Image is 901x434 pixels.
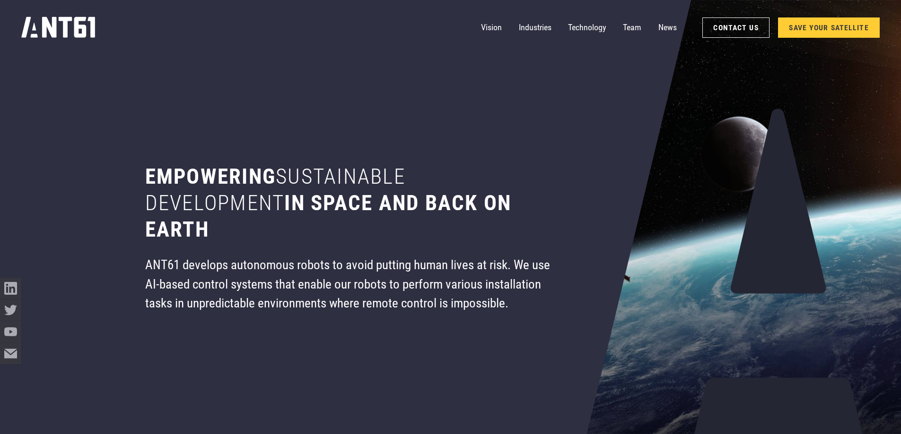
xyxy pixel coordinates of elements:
h1: Empowering in space and back on earth [145,163,554,243]
a: Industries [519,17,551,38]
a: Technology [568,17,606,38]
a: Vision [481,17,502,38]
div: ANT61 develops autonomous robots to avoid putting human lives at risk. We use AI-based control sy... [145,255,554,313]
a: SAVE YOUR SATELLITE [778,17,880,38]
a: News [658,17,677,38]
a: Contact Us [702,17,770,38]
a: home [21,13,96,42]
a: Team [623,17,641,38]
